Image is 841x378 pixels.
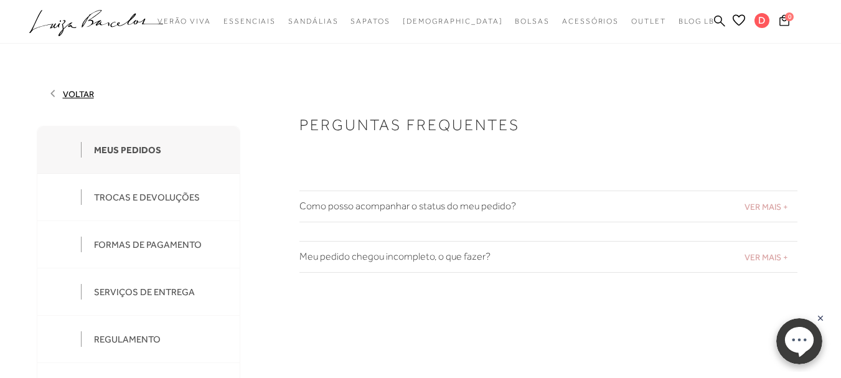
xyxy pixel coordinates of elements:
a: noSubCategoriesText [288,10,338,33]
a: noSubCategoriesText [515,10,550,33]
a: SERVIÇOS DE ENTREGA [37,268,240,316]
span: VER MAIS + [745,252,788,262]
a: noSubCategoriesText [403,10,503,33]
span: BLOG LB [679,17,715,26]
a: REGULAMENTO [37,316,240,363]
a: noSubCategoriesText [157,10,211,33]
span: 0 [785,12,794,21]
span: Bolsas [515,17,550,26]
div: REGULAMENTO [94,334,161,345]
span: Outlet [631,17,666,26]
button: 0 [776,14,793,31]
div: SERVIÇOS DE ENTREGA [94,286,195,298]
a: noSubCategoriesText [631,10,666,33]
a: TROCAS E DEVOLUÇÕES [37,174,240,221]
span: Essenciais [223,17,276,26]
span: Sapatos [350,17,390,26]
h2: Meu pedido chegou incompleto, o que fazer? [299,251,797,263]
a: MEUS PEDIDOS [37,126,240,174]
button: D [749,12,776,32]
span: Sandálias [288,17,338,26]
span: VER MAIS + [745,202,788,212]
h1: PERGUNTAS FREQUENTES [299,116,748,135]
a: noSubCategoriesText [350,10,390,33]
a: VOLTAR [49,89,94,99]
h2: Como posso acompanhar o status do meu pedido? [299,201,797,212]
span: [DEMOGRAPHIC_DATA] [403,17,503,26]
a: BLOG LB [679,10,715,33]
span: Verão Viva [157,17,211,26]
span: Acessórios [562,17,619,26]
div: FORMAS DE PAGAMENTO [94,239,202,250]
span: D [754,13,769,28]
a: noSubCategoriesText [562,10,619,33]
div: TROCAS E DEVOLUÇÕES [94,192,200,203]
div: MEUS PEDIDOS [94,144,161,156]
a: FORMAS DE PAGAMENTO [37,221,240,268]
a: noSubCategoriesText [223,10,276,33]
